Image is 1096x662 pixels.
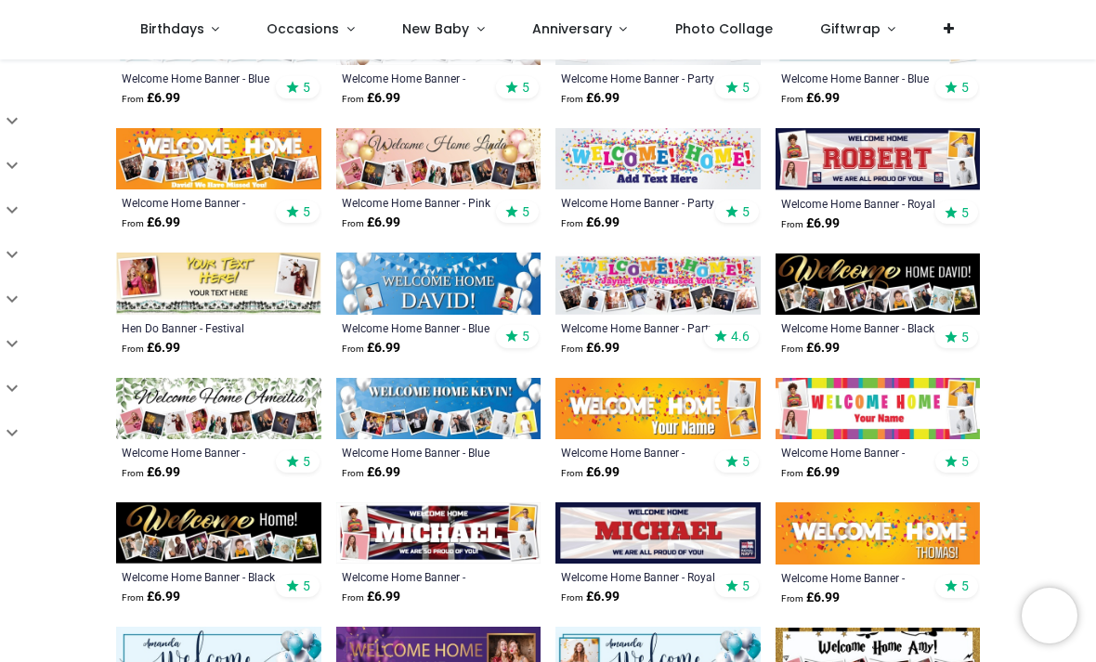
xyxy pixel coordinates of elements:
a: Welcome Home Banner - Rainbow Stripy [781,445,936,460]
strong: £ 6.99 [781,589,840,607]
span: 5 [303,203,310,220]
span: From [781,468,803,478]
strong: £ 6.99 [122,339,180,357]
span: From [561,94,583,104]
div: Welcome Home Banner - Royal Navy [561,569,716,584]
img: Personalised Welcome Home Banner - Pink & Gold Balloons - Custom Name & 9 Photo Upload [336,128,541,189]
div: Welcome Home Banner - Blue [122,71,277,85]
strong: £ 6.99 [781,463,840,482]
a: Hen Do Banner - Festival Theme [122,320,277,335]
span: 5 [961,453,969,470]
strong: £ 6.99 [561,214,620,232]
strong: £ 6.99 [781,339,840,357]
span: Photo Collage [675,19,773,38]
span: 5 [742,578,750,594]
a: Welcome Home Banner - Party Celebration [561,320,716,335]
span: From [342,468,364,478]
img: Personalised Welcome Home Banner - Party Celebration - 9 Photo Upload [555,253,761,314]
span: 5 [522,328,529,344]
a: Welcome Home Banner - British Flag [342,569,497,584]
span: From [781,94,803,104]
span: 5 [742,453,750,470]
div: Welcome Home Banner - Green Floral [122,445,277,460]
img: Personalised Welcome Home Banner - British Flag - Custom Name & 4 Photo Upload [336,502,541,564]
strong: £ 6.99 [342,463,400,482]
strong: £ 6.99 [122,214,180,232]
strong: £ 6.99 [561,89,620,108]
span: 5 [961,329,969,345]
span: 4.6 [731,328,750,344]
span: Birthdays [140,19,204,38]
strong: £ 6.99 [561,339,620,357]
span: From [561,468,583,478]
span: From [561,344,583,354]
span: New Baby [402,19,469,38]
strong: £ 6.99 [342,214,400,232]
img: Personalised Welcome Home Banner - Party Celebration - Custom Name [555,128,761,189]
span: From [561,218,583,228]
span: Occasions [267,19,339,38]
a: Welcome Home Banner - Party Celebration [561,71,716,85]
a: Welcome Home Banner - Blue & White Balloons [342,445,497,460]
strong: £ 6.99 [342,588,400,606]
span: From [122,592,144,603]
span: 5 [303,578,310,594]
img: Personalised Welcome Home Banner - Blue & White Balloons - Custom Name & 9 Photo Upload [336,378,541,439]
span: From [122,218,144,228]
strong: £ 6.99 [342,339,400,357]
span: Giftwrap [820,19,881,38]
iframe: Brevo live chat [1022,588,1077,643]
strong: £ 6.99 [122,89,180,108]
img: Personalised Welcome Home Banner - Black & Gold - 9 Photo Upload [116,502,321,564]
span: From [781,593,803,604]
div: Welcome Home Banner - Orange [122,195,277,210]
img: Personalised Welcome Home Banner - Orange - Custom Name [776,502,981,564]
a: Welcome Home Banner - Orange [561,445,716,460]
span: From [342,94,364,104]
span: Anniversary [532,19,612,38]
span: 5 [961,79,969,96]
span: 5 [961,204,969,221]
a: Welcome Home Banner - Pink & Gold Balloons [342,195,497,210]
a: Welcome Home Banner - Party Celebration [561,195,716,210]
a: Welcome Home Banner - Blue [781,71,936,85]
strong: £ 6.99 [122,588,180,606]
span: 5 [742,203,750,220]
a: Welcome Home Banner - Black & Gold [122,569,277,584]
span: 5 [961,578,969,594]
strong: £ 6.99 [561,588,620,606]
strong: £ 6.99 [781,214,840,233]
span: 5 [522,79,529,96]
a: Welcome Home Banner - Royal Navy [781,196,936,211]
span: 5 [303,453,310,470]
img: Personalised Welcome Home Banner - Rainbow Stripy - Custom Name & 4 Photo Upload [776,378,981,439]
span: 5 [522,203,529,220]
span: 5 [303,79,310,96]
img: Personalised Welcome Home Banner - Orange - Custom Name & 2 Photo Upload [555,378,761,439]
img: Personalised Welcome Home Banner - Blue & White Balloons - Custom Name & 2 Photo Upload [336,253,541,314]
strong: £ 6.99 [122,463,180,482]
img: Personalised Hen Do Banner - Festival Theme - Custom Text & 2 Photo Upload [116,253,321,314]
strong: £ 6.99 [781,89,840,108]
a: Welcome Home Banner - Orange [781,570,936,585]
a: Welcome Home Banner - Blue & White Balloons [342,320,497,335]
a: Welcome Home Banner - Black & Gold [781,320,936,335]
strong: £ 6.99 [561,463,620,482]
a: Welcome Home Banner - White & Gold Balloons [342,71,497,85]
span: From [342,344,364,354]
